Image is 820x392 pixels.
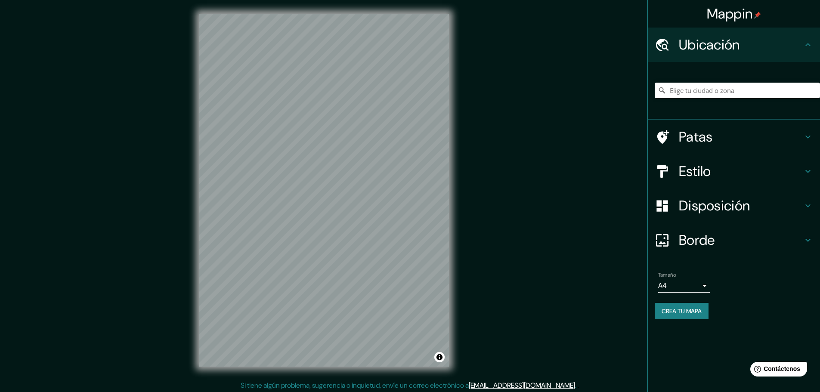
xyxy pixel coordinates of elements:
[648,223,820,257] div: Borde
[576,380,578,390] font: .
[469,381,575,390] a: [EMAIL_ADDRESS][DOMAIN_NAME]
[199,14,449,367] canvas: Mapa
[662,307,702,315] font: Crea tu mapa
[648,154,820,188] div: Estilo
[655,303,709,319] button: Crea tu mapa
[679,231,715,249] font: Borde
[743,358,811,383] iframe: Lanzador de widgets de ayuda
[241,381,469,390] font: Si tiene algún problema, sugerencia o inquietud, envíe un correo electrónico a
[707,5,753,23] font: Mappin
[648,120,820,154] div: Patas
[575,381,576,390] font: .
[648,188,820,223] div: Disposición
[679,36,740,54] font: Ubicación
[658,281,667,290] font: A4
[648,28,820,62] div: Ubicación
[578,380,579,390] font: .
[434,352,445,362] button: Activar o desactivar atribución
[754,12,761,19] img: pin-icon.png
[679,162,711,180] font: Estilo
[679,128,713,146] font: Patas
[655,83,820,98] input: Elige tu ciudad o zona
[679,197,750,215] font: Disposición
[658,272,676,278] font: Tamaño
[658,279,710,293] div: A4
